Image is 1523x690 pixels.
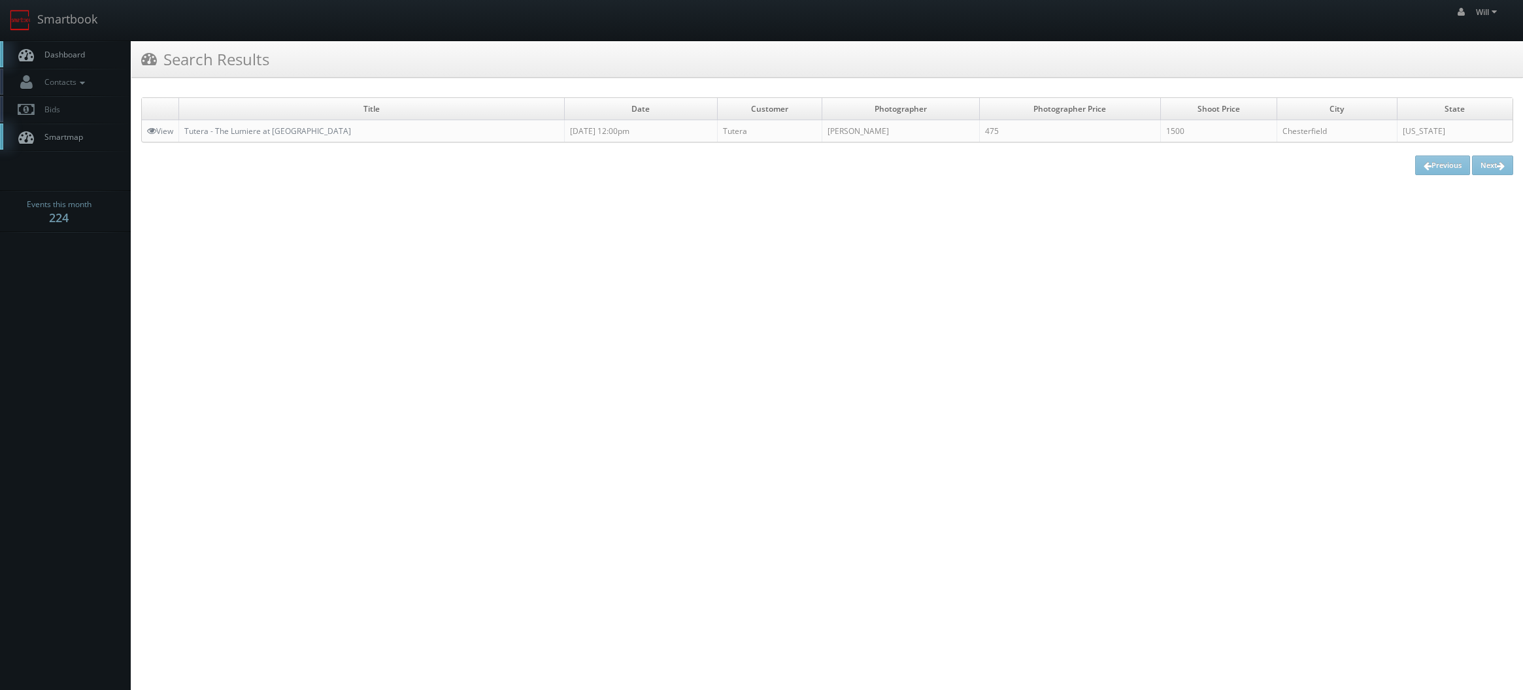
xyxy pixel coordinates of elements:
[979,98,1160,120] td: Photographer Price
[717,98,822,120] td: Customer
[1160,98,1277,120] td: Shoot Price
[49,210,69,225] strong: 224
[1277,120,1397,142] td: Chesterfield
[141,48,269,71] h3: Search Results
[1160,120,1277,142] td: 1500
[179,98,565,120] td: Title
[822,120,979,142] td: [PERSON_NAME]
[1397,120,1513,142] td: [US_STATE]
[1397,98,1513,120] td: State
[184,125,351,137] a: Tutera - The Lumiere at [GEOGRAPHIC_DATA]
[27,198,92,211] span: Events this month
[10,10,31,31] img: smartbook-logo.png
[38,131,83,142] span: Smartmap
[147,125,173,137] a: View
[822,98,979,120] td: Photographer
[564,120,717,142] td: [DATE] 12:00pm
[564,98,717,120] td: Date
[38,49,85,60] span: Dashboard
[717,120,822,142] td: Tutera
[1476,7,1501,18] span: Will
[38,104,60,115] span: Bids
[979,120,1160,142] td: 475
[1277,98,1397,120] td: City
[38,76,88,88] span: Contacts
